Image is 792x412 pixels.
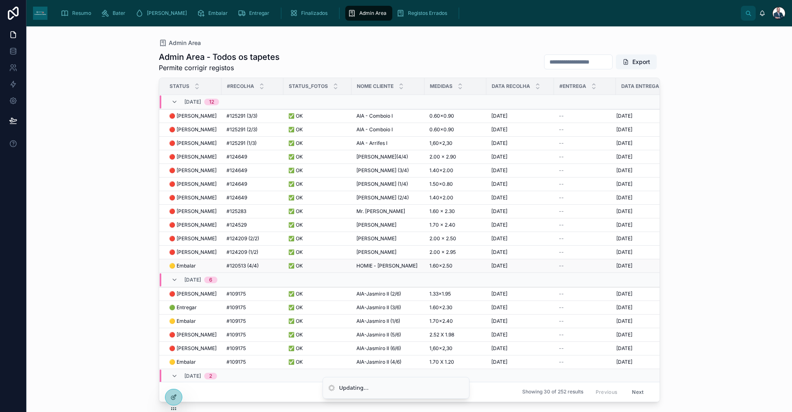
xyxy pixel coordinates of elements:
[169,222,217,228] a: 🔴 [PERSON_NAME]
[288,167,303,174] span: ✅ OK
[169,263,217,269] a: 🟡 Embalar
[226,181,247,187] span: #124649
[288,291,303,297] span: ✅ OK
[169,318,196,324] span: 🟡 Embalar
[616,167,676,174] a: [DATE]
[559,113,564,119] span: --
[491,249,549,256] a: [DATE]
[288,331,346,338] a: ✅ OK
[616,249,676,256] a: [DATE]
[491,249,507,256] span: [DATE]
[288,359,346,365] a: ✅ OK
[559,181,564,187] span: --
[356,304,420,311] a: AIA-Jasmiro II (3/6)
[288,318,346,324] a: ✅ OK
[356,318,420,324] a: AIA-Jasmiro II (1/6)
[169,113,217,119] a: 🔴 [PERSON_NAME]
[226,126,257,133] span: #125291 (2/3)
[616,154,676,160] a: [DATE]
[301,10,328,17] span: Finalizados
[288,113,346,119] a: ✅ OK
[491,345,549,352] a: [DATE]
[491,263,507,269] span: [DATE]
[226,318,246,324] span: #109175
[616,235,676,242] a: [DATE]
[288,263,346,269] a: ✅ OK
[288,208,303,215] span: ✅ OK
[169,235,217,242] span: 🔴 [PERSON_NAME]
[169,331,217,338] span: 🔴 [PERSON_NAME]
[429,126,454,133] span: 0.60x0.90
[559,291,611,297] a: --
[288,154,346,160] a: ✅ OK
[288,235,303,242] span: ✅ OK
[249,10,269,17] span: Entregar
[226,318,278,324] a: #109175
[559,291,564,297] span: --
[226,249,278,256] a: #124209 (1/2)
[169,359,217,365] a: 🟡 Embalar
[194,6,233,21] a: Embalar
[288,304,303,311] span: ✅ OK
[429,304,453,311] span: 1.60×2.30
[356,263,417,269] span: HOMIE - [PERSON_NAME]
[616,54,657,69] button: Export
[559,194,611,201] a: --
[356,181,408,187] span: [PERSON_NAME] (1/4)
[359,10,387,17] span: Admin Area
[169,181,217,187] span: 🔴 [PERSON_NAME]
[169,208,217,215] span: 🔴 [PERSON_NAME]
[616,318,632,324] span: [DATE]
[169,140,217,147] a: 🔴 [PERSON_NAME]
[226,140,257,147] span: #125291 (1/3)
[147,10,187,17] span: [PERSON_NAME]
[429,249,481,256] a: 2.00 x 2.95
[559,235,611,242] a: --
[184,277,201,283] span: [DATE]
[356,222,396,228] span: [PERSON_NAME]
[288,181,303,187] span: ✅ OK
[288,194,346,201] a: ✅ OK
[429,126,481,133] a: 0.60x0.90
[226,304,246,311] span: #109175
[288,208,346,215] a: ✅ OK
[429,345,481,352] a: 1,60×2,30
[356,194,420,201] a: [PERSON_NAME] (2/4)
[616,126,632,133] span: [DATE]
[356,263,420,269] a: HOMIE - [PERSON_NAME]
[559,167,611,174] a: --
[616,208,632,215] span: [DATE]
[226,345,246,352] span: #109175
[356,154,408,160] span: [PERSON_NAME](4/4)
[559,140,564,147] span: --
[169,154,217,160] a: 🔴 [PERSON_NAME]
[491,126,549,133] a: [DATE]
[429,181,481,187] a: 1.50x0.80
[491,194,549,201] a: [DATE]
[356,194,409,201] span: [PERSON_NAME] (2/4)
[356,154,420,160] a: [PERSON_NAME](4/4)
[169,263,196,269] span: 🟡 Embalar
[226,249,258,256] span: #124209 (1/2)
[559,208,564,215] span: --
[356,331,420,338] a: AIA-Jasmiro II (5/6)
[559,345,564,352] span: --
[559,126,564,133] span: --
[429,113,454,119] span: 0.60x0.90
[491,235,507,242] span: [DATE]
[616,345,676,352] a: [DATE]
[429,154,456,160] span: 2.00 x 2.90
[491,222,507,228] span: [DATE]
[429,263,481,269] a: 1.60×2.50
[356,291,401,297] span: AIA-Jasmiro II (2/6)
[491,345,507,352] span: [DATE]
[226,291,246,297] span: #109175
[491,140,507,147] span: [DATE]
[616,331,676,338] a: [DATE]
[429,208,455,215] span: 1.60 x 2.30
[559,304,564,311] span: --
[356,331,401,338] span: AIA-Jasmiro II (5/6)
[491,235,549,242] a: [DATE]
[429,140,453,147] span: 1,60×2,30
[169,167,217,174] span: 🔴 [PERSON_NAME]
